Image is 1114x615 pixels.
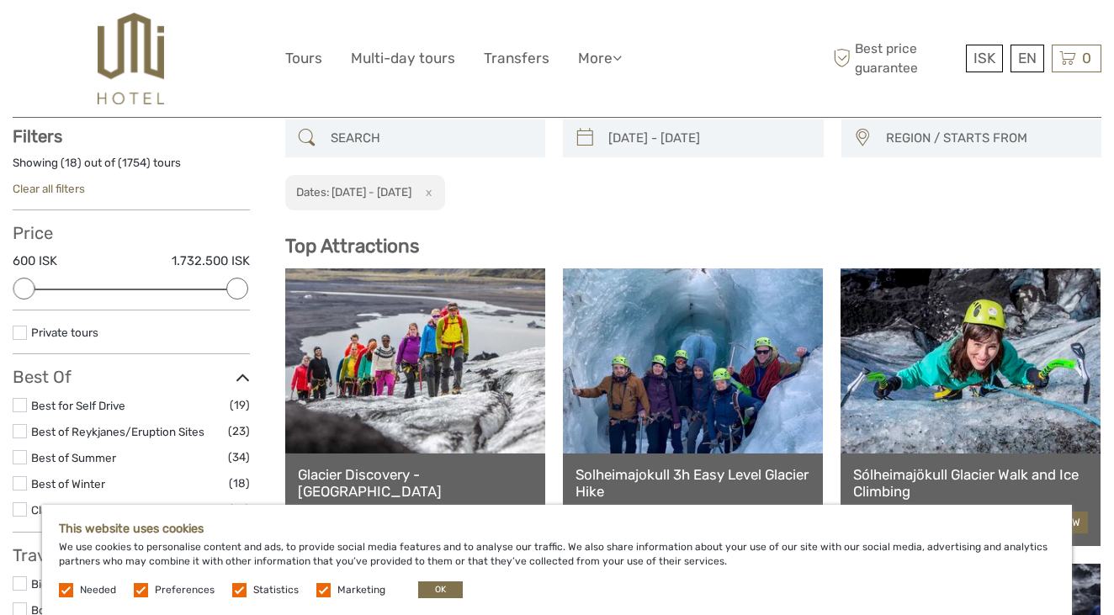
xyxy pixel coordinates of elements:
b: Top Attractions [285,235,419,257]
a: Bicycle [31,577,68,591]
h2: Dates: [DATE] - [DATE] [296,185,411,199]
a: Multi-day tours [351,46,455,71]
span: (34) [228,448,250,467]
span: (18) [229,500,250,519]
h3: Travel Method [13,545,250,565]
div: EN [1011,45,1044,72]
button: REGION / STARTS FROM [878,125,1094,152]
label: Statistics [253,583,299,597]
div: We use cookies to personalise content and ads, to provide social media features and to analyse ou... [42,505,1072,615]
label: Needed [80,583,116,597]
strong: Filters [13,126,62,146]
input: SELECT DATES [602,124,815,153]
span: 0 [1080,50,1094,66]
a: Best of Summer [31,451,116,464]
h3: Price [13,223,250,243]
a: Best of Reykjanes/Eruption Sites [31,425,204,438]
h5: This website uses cookies [59,522,1055,536]
div: Showing ( ) out of ( ) tours [13,155,250,181]
a: Classic Tours [31,503,99,517]
img: 526-1e775aa5-7374-4589-9d7e-5793fb20bdfc_logo_big.jpg [98,13,164,104]
span: ISK [973,50,995,66]
a: More [578,46,622,71]
a: Glacier Discovery - [GEOGRAPHIC_DATA] [298,466,533,501]
a: Best of Winter [31,477,105,490]
label: 1754 [122,155,146,171]
p: We're away right now. Please check back later! [24,29,190,43]
span: (19) [230,395,250,415]
button: Open LiveChat chat widget [194,26,214,46]
label: 600 ISK [13,252,57,270]
a: Tours [285,46,322,71]
button: x [414,183,437,201]
span: (18) [229,474,250,493]
h3: Best Of [13,367,250,387]
label: 1.732.500 ISK [172,252,250,270]
label: Marketing [337,583,385,597]
a: Best for Self Drive [31,399,125,412]
label: Preferences [155,583,215,597]
input: SEARCH [324,124,538,153]
a: Transfers [484,46,549,71]
span: (23) [228,421,250,441]
a: Clear all filters [13,182,85,195]
button: OK [418,581,463,598]
a: Sólheimajökull Glacier Walk and Ice Climbing [853,466,1088,501]
span: Best price guarantee [830,40,963,77]
a: Solheimajokull 3h Easy Level Glacier Hike [576,466,810,501]
a: Private tours [31,326,98,339]
label: 18 [65,155,77,171]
